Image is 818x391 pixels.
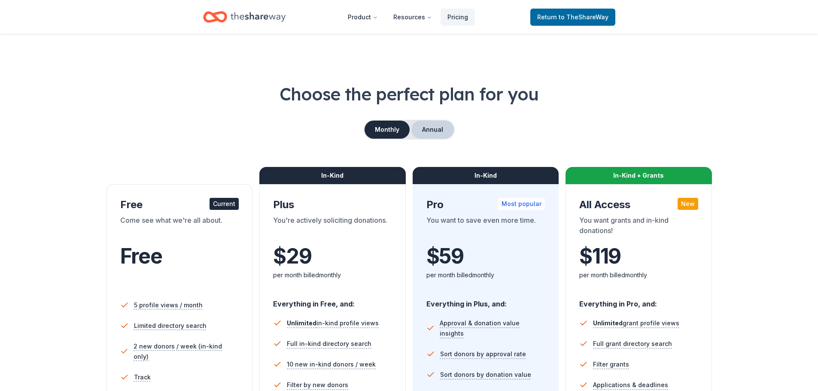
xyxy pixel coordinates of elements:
a: Home [203,7,286,27]
div: per month billed monthly [273,270,392,280]
span: Track [134,372,151,382]
div: Most popular [498,198,545,210]
span: $ 59 [426,244,464,268]
span: Free [120,243,162,269]
div: Everything in Pro, and: [579,291,698,309]
span: Filter grants [593,359,629,370]
div: Free [120,198,239,212]
span: Approval & donation value insights [440,318,545,339]
span: Sort donors by approval rate [440,349,526,359]
div: New [678,198,698,210]
nav: Main [341,7,475,27]
span: Applications & deadlines [593,380,668,390]
div: Plus [273,198,392,212]
span: $ 119 [579,244,621,268]
div: In-Kind + Grants [566,167,712,184]
a: Returnto TheShareWay [530,9,615,26]
span: Full grant directory search [593,339,672,349]
span: grant profile views [593,319,679,327]
button: Product [341,9,385,26]
span: Unlimited [593,319,623,327]
div: In-Kind [413,167,559,184]
button: Annual [411,121,454,139]
div: You're actively soliciting donations. [273,215,392,239]
h1: Choose the perfect plan for you [34,82,784,106]
button: Resources [386,9,439,26]
div: Everything in Plus, and: [426,291,545,309]
div: Come see what we're all about. [120,215,239,239]
div: Everything in Free, and: [273,291,392,309]
span: 2 new donors / week (in-kind only) [134,341,239,362]
div: You want grants and in-kind donations! [579,215,698,239]
span: Return [537,12,608,22]
div: You want to save even more time. [426,215,545,239]
span: in-kind profile views [287,319,379,327]
span: 5 profile views / month [134,300,203,310]
div: In-Kind [259,167,406,184]
span: $ 29 [273,244,311,268]
span: 10 new in-kind donors / week [287,359,376,370]
div: per month billed monthly [426,270,545,280]
span: Unlimited [287,319,316,327]
button: Monthly [365,121,410,139]
span: to TheShareWay [559,13,608,21]
span: Sort donors by donation value [440,370,531,380]
span: Filter by new donors [287,380,348,390]
div: All Access [579,198,698,212]
div: Pro [426,198,545,212]
div: per month billed monthly [579,270,698,280]
div: Current [210,198,239,210]
span: Limited directory search [134,321,207,331]
span: Full in-kind directory search [287,339,371,349]
a: Pricing [441,9,475,26]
